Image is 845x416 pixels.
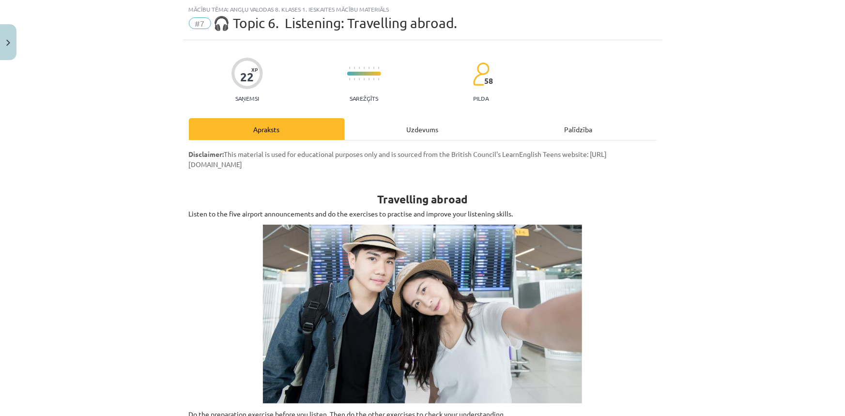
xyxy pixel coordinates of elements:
[349,78,350,80] img: icon-short-line-57e1e144782c952c97e751825c79c345078a6d821885a25fce030b3d8c18986b.svg
[354,67,355,69] img: icon-short-line-57e1e144782c952c97e751825c79c345078a6d821885a25fce030b3d8c18986b.svg
[189,17,211,29] span: #7
[349,67,350,69] img: icon-short-line-57e1e144782c952c97e751825c79c345078a6d821885a25fce030b3d8c18986b.svg
[501,118,657,140] div: Palīdzība
[189,150,607,169] span: This material is used for educational purposes only and is sourced from the British Council's Lea...
[473,62,490,86] img: students-c634bb4e5e11cddfef0936a35e636f08e4e9abd3cc4e673bd6f9a4125e45ecb1.svg
[354,78,355,80] img: icon-short-line-57e1e144782c952c97e751825c79c345078a6d821885a25fce030b3d8c18986b.svg
[189,150,224,158] strong: Disclaimer:
[359,78,360,80] img: icon-short-line-57e1e144782c952c97e751825c79c345078a6d821885a25fce030b3d8c18986b.svg
[485,77,493,85] span: 58
[231,95,263,102] p: Saņemsi
[214,15,458,31] span: 🎧 Topic 6. Listening: Travelling abroad.
[369,78,369,80] img: icon-short-line-57e1e144782c952c97e751825c79c345078a6d821885a25fce030b3d8c18986b.svg
[345,118,501,140] div: Uzdevums
[373,67,374,69] img: icon-short-line-57e1e144782c952c97e751825c79c345078a6d821885a25fce030b3d8c18986b.svg
[350,95,378,102] p: Sarežģīts
[473,95,489,102] p: pilda
[6,40,10,46] img: icon-close-lesson-0947bae3869378f0d4975bcd49f059093ad1ed9edebbc8119c70593378902aed.svg
[189,118,345,140] div: Apraksts
[377,192,468,206] strong: Travelling abroad
[240,70,254,84] div: 22
[364,67,365,69] img: icon-short-line-57e1e144782c952c97e751825c79c345078a6d821885a25fce030b3d8c18986b.svg
[189,6,657,13] div: Mācību tēma: Angļu valodas 8. klases 1. ieskaites mācību materiāls
[251,67,258,72] span: XP
[359,67,360,69] img: icon-short-line-57e1e144782c952c97e751825c79c345078a6d821885a25fce030b3d8c18986b.svg
[378,67,379,69] img: icon-short-line-57e1e144782c952c97e751825c79c345078a6d821885a25fce030b3d8c18986b.svg
[369,67,369,69] img: icon-short-line-57e1e144782c952c97e751825c79c345078a6d821885a25fce030b3d8c18986b.svg
[364,78,365,80] img: icon-short-line-57e1e144782c952c97e751825c79c345078a6d821885a25fce030b3d8c18986b.svg
[189,209,657,219] p: Listen to the five airport announcements and do the exercises to practise and improve your listen...
[373,78,374,80] img: icon-short-line-57e1e144782c952c97e751825c79c345078a6d821885a25fce030b3d8c18986b.svg
[378,78,379,80] img: icon-short-line-57e1e144782c952c97e751825c79c345078a6d821885a25fce030b3d8c18986b.svg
